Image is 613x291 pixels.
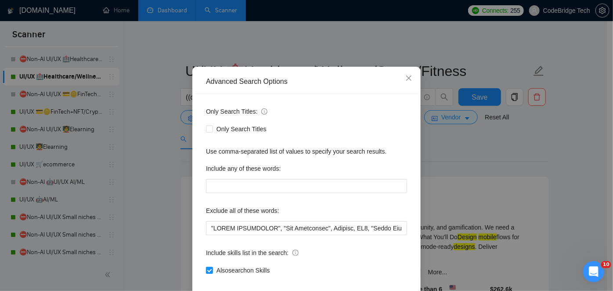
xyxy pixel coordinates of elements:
div: Use comma-separated list of values to specify your search results. [206,147,407,156]
button: Close [397,67,421,90]
span: Only Search Titles: [206,107,267,116]
span: info-circle [261,108,267,115]
span: 10 [601,261,611,268]
span: Also search on Skills [213,266,273,275]
span: Include skills list in the search: [206,248,299,258]
span: close [405,75,412,82]
label: Exclude all of these words: [206,204,279,218]
span: Only Search Titles [213,124,270,134]
iframe: Intercom live chat [583,261,604,282]
div: Advanced Search Options [206,77,407,86]
label: Include any of these words: [206,162,281,176]
span: info-circle [292,250,299,256]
